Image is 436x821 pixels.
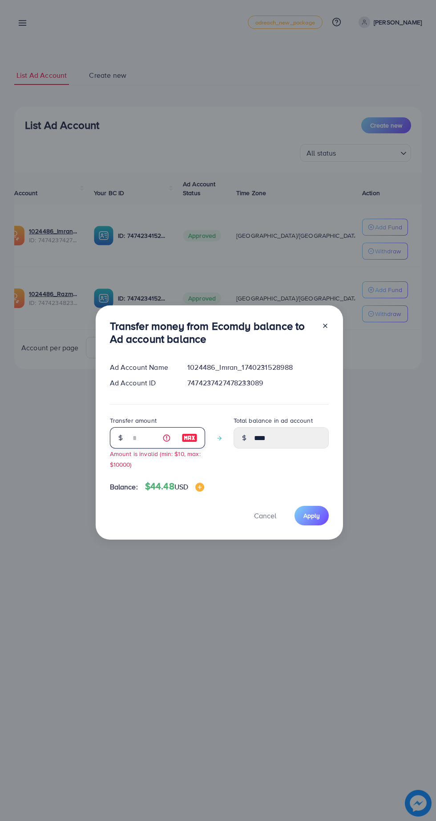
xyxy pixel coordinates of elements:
span: Cancel [254,511,276,521]
div: Ad Account ID [103,378,181,388]
span: USD [174,482,188,492]
label: Transfer amount [110,416,157,425]
span: Apply [303,511,320,520]
span: Balance: [110,482,138,492]
img: image [182,433,198,443]
small: Amount is invalid (min: $10, max: $10000) [110,449,201,468]
h4: $44.48 [145,481,204,492]
div: Ad Account Name [103,362,181,372]
img: image [195,483,204,492]
div: 7474237427478233089 [180,378,335,388]
label: Total balance in ad account [234,416,313,425]
div: 1024486_Imran_1740231528988 [180,362,335,372]
h3: Transfer money from Ecomdy balance to Ad account balance [110,320,315,345]
button: Cancel [243,506,287,525]
button: Apply [295,506,329,525]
